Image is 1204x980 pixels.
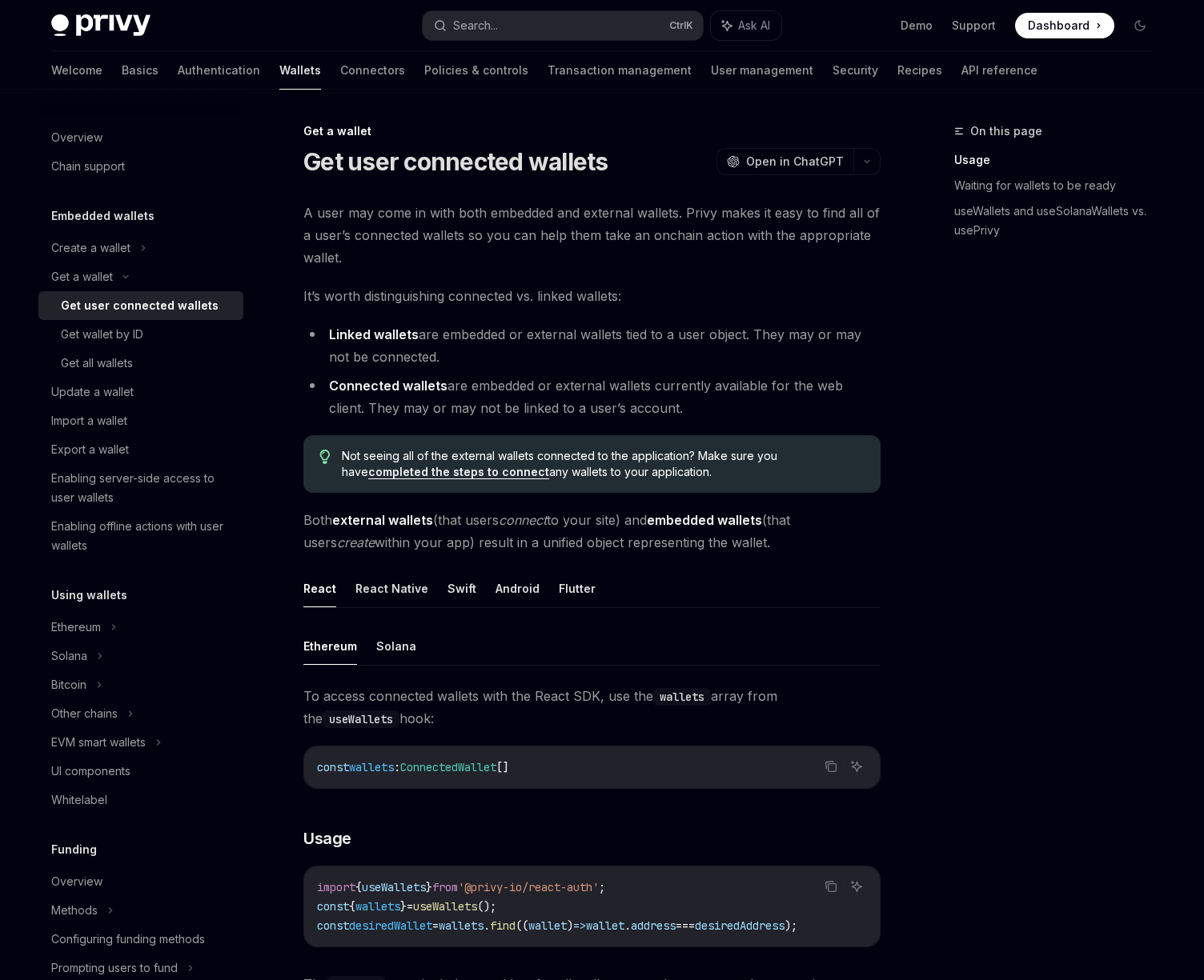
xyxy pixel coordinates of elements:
[516,918,528,933] span: ((
[61,354,133,373] div: Get all wallets
[447,570,476,607] button: Swift
[51,157,125,176] div: Chain support
[400,760,496,774] span: ConnectedWallet
[355,880,362,894] span: {
[319,450,331,464] svg: Tip
[528,918,567,933] span: wallet
[51,901,98,920] div: Methods
[833,51,878,90] a: Security
[349,899,355,914] span: {
[51,675,86,694] div: Bitcoin
[676,918,695,933] span: ===
[496,570,540,607] button: Android
[821,876,841,897] button: Copy the contents from the code block
[821,756,841,777] button: Copy the contents from the code block
[51,958,178,978] div: Prompting users to fund
[279,51,321,90] a: Wallets
[477,899,496,914] span: ();
[51,128,102,147] div: Overview
[394,760,400,774] span: :
[970,122,1042,141] span: On this page
[323,710,399,728] code: useWallets
[303,827,351,850] span: Usage
[51,930,205,949] div: Configuring funding methods
[901,18,933,34] a: Demo
[329,326,419,342] strong: Linked wallets
[711,51,813,90] a: User management
[711,11,781,40] button: Ask AI
[355,570,428,607] button: React Native
[51,586,127,605] h5: Using wallets
[51,872,102,891] div: Overview
[38,867,243,896] a: Overview
[303,570,336,607] button: React
[303,323,881,368] li: are embedded or external wallets tied to a user object. They may or may not be connected.
[785,918,797,933] span: );
[38,349,243,378] a: Get all wallets
[303,147,608,176] h1: Get user connected wallets
[51,840,97,859] h5: Funding
[631,918,676,933] span: address
[897,51,942,90] a: Recipes
[61,325,143,344] div: Get wallet by ID
[303,202,881,269] span: A user may come in with both embedded and external wallets. Privy makes it easy to find all of a ...
[51,733,146,752] div: EVM smart wallets
[51,51,102,90] a: Welcome
[38,464,243,512] a: Enabling server-side access to user wallets
[846,756,867,777] button: Ask AI
[51,790,107,810] div: Whitelabel
[1028,18,1090,34] span: Dashboard
[1015,13,1114,38] a: Dashboard
[51,469,234,507] div: Enabling server-side access to user wallets
[349,918,432,933] span: desiredWallet
[738,18,770,34] span: Ask AI
[746,154,844,170] span: Open in ChatGPT
[51,762,130,781] div: UI components
[458,880,599,894] span: '@privy-io/react-auth'
[329,378,447,394] strong: Connected wallets
[38,435,243,464] a: Export a wallet
[51,267,113,286] div: Get a wallet
[349,760,394,774] span: wallets
[647,512,762,528] strong: embedded wallets
[38,152,243,181] a: Chain support
[38,512,243,560] a: Enabling offline actions with user wallets
[499,512,547,528] em: connect
[586,918,624,933] span: wallet
[432,918,439,933] span: =
[496,760,509,774] span: []
[317,880,355,894] span: import
[423,11,703,40] button: Search...CtrlK
[954,147,1166,173] a: Usage
[51,618,101,637] div: Ethereum
[51,517,234,555] div: Enabling offline actions with user wallets
[368,465,549,479] a: completed the steps to connect
[317,918,349,933] span: const
[432,880,458,894] span: from
[38,320,243,349] a: Get wallet by ID
[51,382,134,402] div: Update a wallet
[342,448,865,480] span: Not seeing all of the external wallets connected to the application? Make sure you have any walle...
[362,880,426,894] span: useWallets
[332,512,433,528] strong: external wallets
[355,899,400,914] span: wallets
[38,925,243,954] a: Configuring funding methods
[599,880,605,894] span: ;
[303,509,881,554] span: Both (that users to your site) and (that users within your app) result in a unified object repres...
[317,760,349,774] span: const
[337,534,375,550] em: create
[38,757,243,786] a: UI components
[484,918,490,933] span: .
[490,918,516,933] span: find
[51,704,118,723] div: Other chains
[178,51,260,90] a: Authentication
[303,285,881,307] span: It’s worth distinguishing connected vs. linked wallets:
[453,16,498,35] div: Search...
[51,14,150,37] img: dark logo
[38,378,243,406] a: Update a wallet
[954,173,1166,198] a: Waiting for wallets to be ready
[317,899,349,914] span: const
[38,406,243,435] a: Import a wallet
[38,291,243,320] a: Get user connected wallets
[303,627,357,665] button: Ethereum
